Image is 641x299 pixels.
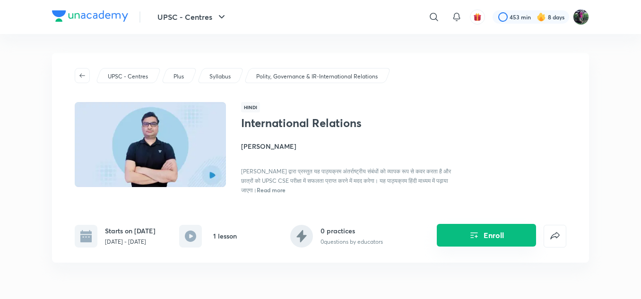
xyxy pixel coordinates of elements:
[213,231,237,241] h6: 1 lesson
[208,72,233,81] a: Syllabus
[470,9,485,25] button: avatar
[105,238,156,246] p: [DATE] - [DATE]
[241,102,260,112] span: Hindi
[573,9,589,25] img: Ravishekhar Kumar
[257,186,286,194] span: Read more
[105,226,156,236] h6: Starts on [DATE]
[320,226,383,236] h6: 0 practices
[106,72,150,81] a: UPSC - Centres
[537,12,546,22] img: streak
[52,10,128,24] a: Company Logo
[173,72,184,81] p: Plus
[152,8,233,26] button: UPSC - Centres
[241,168,451,194] span: [PERSON_NAME] द्वारा प्रस्तुत यह पाठ्यक्रम अंतर्राष्ट्रीय संबंधों को व्यापक रूप से कवर करता है और...
[108,72,148,81] p: UPSC - Centres
[73,101,227,188] img: Thumbnail
[255,72,380,81] a: Polity, Governance & IR-International Relations
[256,72,378,81] p: Polity, Governance & IR-International Relations
[172,72,186,81] a: Plus
[544,225,566,248] button: false
[241,116,396,130] h1: International Relations
[209,72,231,81] p: Syllabus
[473,13,482,21] img: avatar
[241,141,453,151] h4: [PERSON_NAME]
[52,10,128,22] img: Company Logo
[320,238,383,246] p: 0 questions by educators
[437,224,536,247] button: Enroll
